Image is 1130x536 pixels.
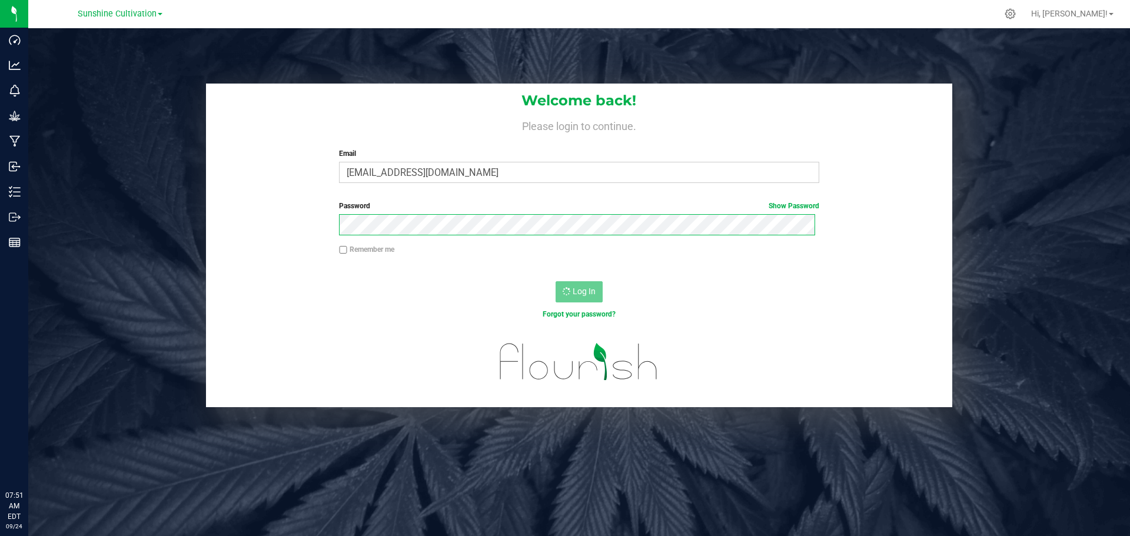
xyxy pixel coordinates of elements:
[9,59,21,71] inline-svg: Analytics
[556,281,603,302] button: Log In
[9,161,21,172] inline-svg: Inbound
[9,34,21,46] inline-svg: Dashboard
[339,246,347,254] input: Remember me
[5,522,23,531] p: 09/24
[1031,9,1108,18] span: Hi, [PERSON_NAME]!
[339,148,819,159] label: Email
[1003,8,1018,19] div: Manage settings
[486,332,672,392] img: flourish_logo.svg
[206,118,952,132] h4: Please login to continue.
[5,490,23,522] p: 07:51 AM EDT
[9,110,21,122] inline-svg: Grow
[9,85,21,96] inline-svg: Monitoring
[9,135,21,147] inline-svg: Manufacturing
[78,9,157,19] span: Sunshine Cultivation
[9,186,21,198] inline-svg: Inventory
[339,202,370,210] span: Password
[339,244,394,255] label: Remember me
[769,202,819,210] a: Show Password
[573,287,596,296] span: Log In
[9,211,21,223] inline-svg: Outbound
[543,310,616,318] a: Forgot your password?
[9,237,21,248] inline-svg: Reports
[206,93,952,108] h1: Welcome back!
